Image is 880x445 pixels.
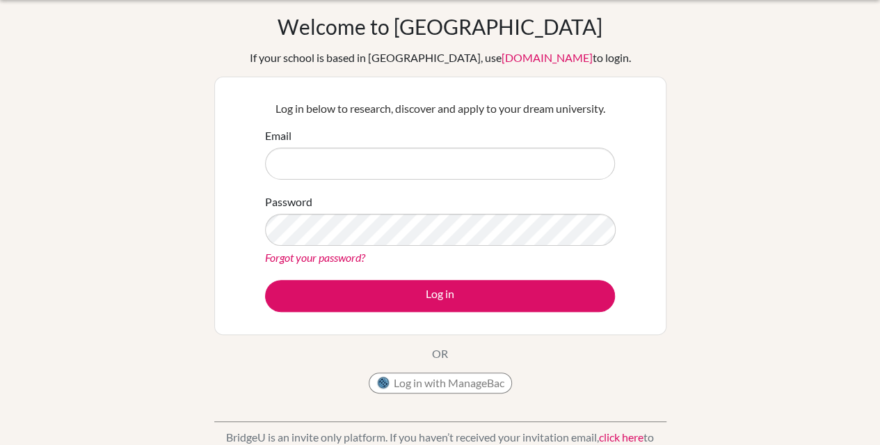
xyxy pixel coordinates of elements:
button: Log in [265,280,615,312]
button: Log in with ManageBac [369,373,512,393]
h1: Welcome to [GEOGRAPHIC_DATA] [278,14,602,39]
p: OR [432,345,448,362]
a: click here [599,430,643,444]
p: Log in below to research, discover and apply to your dream university. [265,100,615,117]
label: Email [265,127,291,144]
label: Password [265,194,312,210]
a: [DOMAIN_NAME] [502,51,593,64]
div: If your school is based in [GEOGRAPHIC_DATA], use to login. [250,49,631,66]
a: Forgot your password? [265,251,365,264]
